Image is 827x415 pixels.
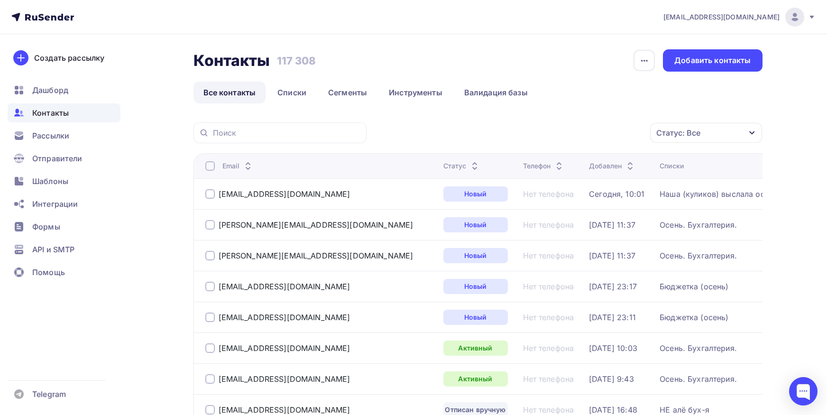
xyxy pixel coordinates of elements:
[589,313,636,322] a: [DATE] 23:11
[523,251,574,260] div: Нет телефона
[8,149,120,168] a: Отправители
[660,220,737,230] a: Осень. Бухгалтерия.
[589,251,635,260] a: [DATE] 11:37
[32,84,68,96] span: Дашборд
[32,107,69,119] span: Контакты
[443,217,508,232] a: Новый
[443,371,508,387] div: Активный
[8,103,120,122] a: Контакты
[32,153,83,164] span: Отправители
[660,374,737,384] a: Осень. Бухгалтерия.
[443,341,508,356] a: Активный
[454,82,538,103] a: Валидация базы
[8,172,120,191] a: Шаблоны
[222,161,254,171] div: Email
[589,282,637,291] a: [DATE] 23:17
[379,82,452,103] a: Инструменты
[277,54,316,67] h3: 117 308
[32,221,60,232] span: Формы
[219,343,350,353] a: [EMAIL_ADDRESS][DOMAIN_NAME]
[656,127,700,138] div: Статус: Все
[318,82,377,103] a: Сегменты
[219,282,350,291] a: [EMAIL_ADDRESS][DOMAIN_NAME]
[523,343,574,353] a: Нет телефона
[219,220,413,230] a: [PERSON_NAME][EMAIL_ADDRESS][DOMAIN_NAME]
[660,189,778,199] div: Наша (куликов) выслала осень
[267,82,316,103] a: Списки
[663,8,816,27] a: [EMAIL_ADDRESS][DOMAIN_NAME]
[8,126,120,145] a: Рассылки
[219,313,350,322] a: [EMAIL_ADDRESS][DOMAIN_NAME]
[589,405,637,415] a: [DATE] 16:48
[219,374,350,384] a: [EMAIL_ADDRESS][DOMAIN_NAME]
[32,267,65,278] span: Помощь
[523,282,574,291] a: Нет телефона
[523,220,574,230] a: Нет телефона
[219,251,413,260] a: [PERSON_NAME][EMAIL_ADDRESS][DOMAIN_NAME]
[443,310,508,325] a: Новый
[32,198,78,210] span: Интеграции
[219,189,350,199] a: [EMAIL_ADDRESS][DOMAIN_NAME]
[32,130,69,141] span: Рассылки
[193,51,270,70] h2: Контакты
[32,244,74,255] span: API и SMTP
[589,343,637,353] a: [DATE] 10:03
[660,282,728,291] a: Бюджетка (осень)
[650,122,763,143] button: Статус: Все
[589,189,644,199] a: Сегодня, 10:01
[443,186,508,202] a: Новый
[32,388,66,400] span: Telegram
[589,374,634,384] a: [DATE] 9:43
[663,12,780,22] span: [EMAIL_ADDRESS][DOMAIN_NAME]
[523,374,574,384] div: Нет телефона
[8,217,120,236] a: Формы
[443,161,481,171] div: Статус
[660,405,709,415] a: НЕ алё бух-я
[219,405,350,415] a: [EMAIL_ADDRESS][DOMAIN_NAME]
[660,313,728,322] a: Бюджетка (осень)
[32,175,68,187] span: Шаблоны
[523,405,574,415] a: Нет телефона
[589,161,636,171] div: Добавлен
[8,81,120,100] a: Дашборд
[523,313,574,322] a: Нет телефона
[660,161,684,171] div: Списки
[660,251,737,260] div: Осень. Бухгалтерия.
[443,248,508,263] a: Новый
[443,279,508,294] a: Новый
[674,55,751,66] div: Добавить контакты
[523,189,574,199] a: Нет телефона
[660,343,737,353] a: Осень. Бухгалтерия.
[34,52,104,64] div: Создать рассылку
